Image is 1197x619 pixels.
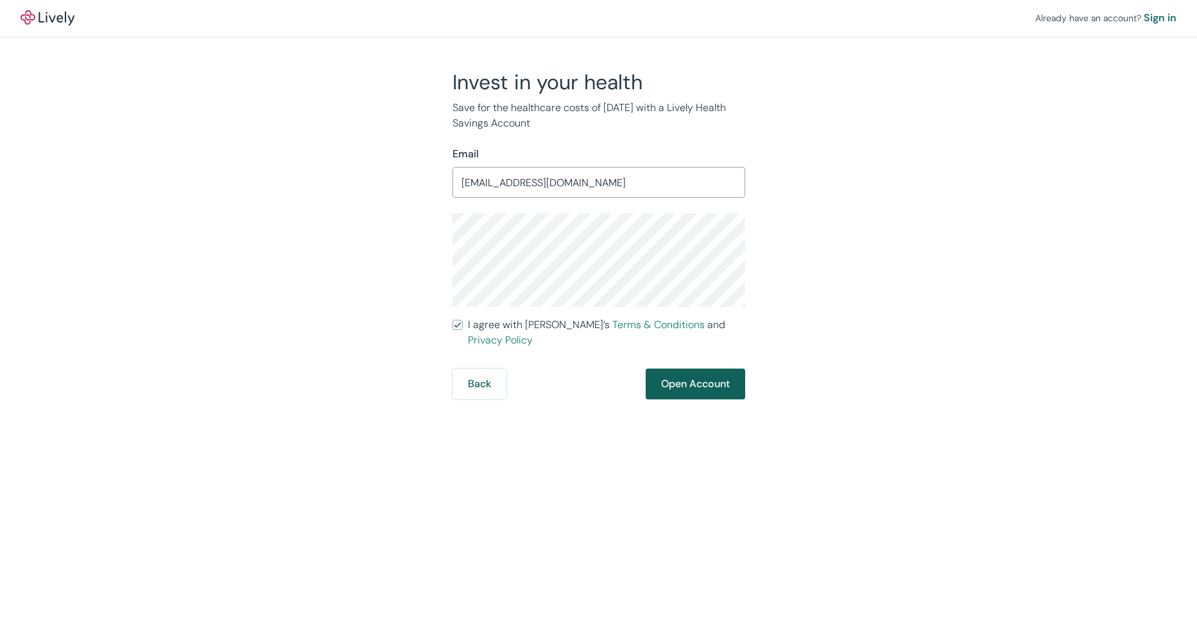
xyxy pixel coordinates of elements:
label: Email [452,146,479,162]
a: Terms & Conditions [612,318,705,331]
span: I agree with [PERSON_NAME]’s and [468,317,745,348]
p: Save for the healthcare costs of [DATE] with a Lively Health Savings Account [452,100,745,131]
button: Open Account [646,369,745,399]
h2: Invest in your health [452,69,745,95]
img: Lively [21,10,74,26]
a: Sign in [1144,10,1176,26]
div: Already have an account? [1035,10,1176,26]
a: Privacy Policy [468,333,533,347]
button: Back [452,369,506,399]
a: LivelyLively [21,10,74,26]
